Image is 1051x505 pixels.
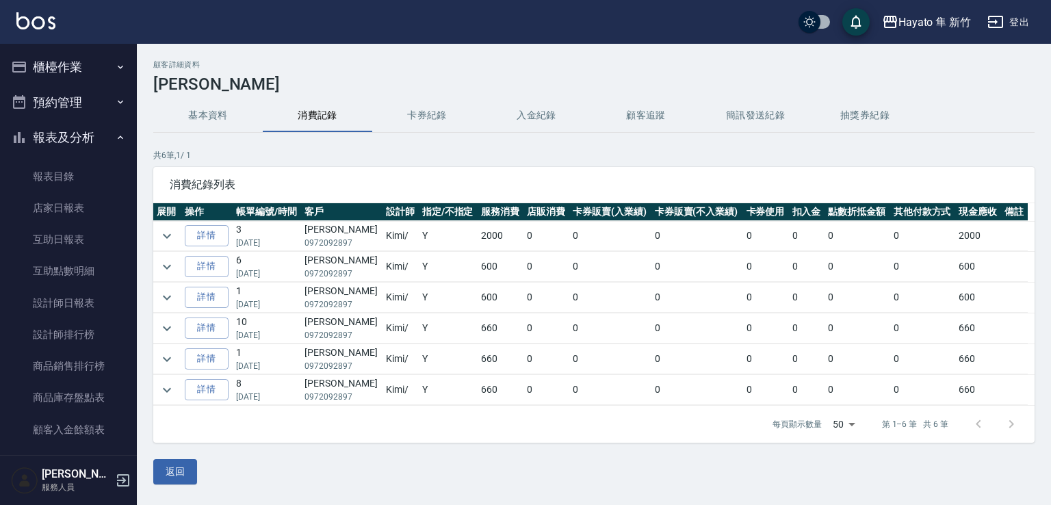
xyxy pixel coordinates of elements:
a: 設計師日報表 [5,287,131,319]
td: 1 [233,283,301,313]
button: expand row [157,318,177,339]
p: [DATE] [236,391,298,403]
td: Y [419,252,478,282]
span: 消費紀錄列表 [170,178,1018,192]
td: 0 [743,313,789,344]
td: 0 [743,221,789,251]
td: 0 [825,344,890,374]
th: 店販消費 [523,203,569,221]
td: Y [419,313,478,344]
button: 抽獎券紀錄 [810,99,920,132]
a: 詳情 [185,348,229,370]
p: 每頁顯示數量 [773,418,822,430]
h3: [PERSON_NAME] [153,75,1035,94]
p: 0972092897 [304,360,378,372]
p: 0972092897 [304,298,378,311]
p: 0972092897 [304,329,378,341]
th: 帳單編號/時間 [233,203,301,221]
td: 2000 [478,221,523,251]
th: 卡券販賣(入業績) [569,203,651,221]
td: 0 [890,313,955,344]
div: 50 [827,406,860,443]
td: 8 [233,375,301,405]
button: 返回 [153,459,197,484]
td: 0 [789,252,825,282]
td: [PERSON_NAME] [301,375,382,405]
td: 660 [478,375,523,405]
th: 設計師 [382,203,419,221]
p: [DATE] [236,237,298,249]
td: [PERSON_NAME] [301,252,382,282]
td: [PERSON_NAME] [301,344,382,374]
td: 600 [478,252,523,282]
td: Y [419,375,478,405]
td: 0 [569,344,651,374]
th: 卡券販賣(不入業績) [651,203,743,221]
a: 商品銷售排行榜 [5,350,131,382]
td: 1 [233,344,301,374]
td: 3 [233,221,301,251]
td: 0 [523,313,569,344]
td: 0 [743,344,789,374]
td: 0 [789,283,825,313]
td: 600 [955,283,1001,313]
th: 指定/不指定 [419,203,478,221]
td: 660 [955,313,1001,344]
td: 660 [478,313,523,344]
td: [PERSON_NAME] [301,221,382,251]
td: 0 [789,375,825,405]
a: 詳情 [185,379,229,400]
th: 其他付款方式 [890,203,955,221]
td: 0 [890,344,955,374]
h2: 顧客詳細資料 [153,60,1035,69]
td: 0 [825,375,890,405]
button: expand row [157,287,177,308]
td: [PERSON_NAME] [301,283,382,313]
td: 0 [825,313,890,344]
td: 0 [651,313,743,344]
button: expand row [157,257,177,277]
td: 0 [890,221,955,251]
td: 660 [478,344,523,374]
td: 0 [825,283,890,313]
td: 0 [789,344,825,374]
a: 店家日報表 [5,192,131,224]
a: 設計師排行榜 [5,319,131,350]
td: Kimi / [382,313,419,344]
button: 登出 [982,10,1035,35]
td: 0 [569,313,651,344]
a: 報表目錄 [5,161,131,192]
td: 0 [651,344,743,374]
button: 報表及分析 [5,120,131,155]
td: 0 [789,221,825,251]
p: 服務人員 [42,481,112,493]
a: 詳情 [185,318,229,339]
td: 0 [569,283,651,313]
td: 10 [233,313,301,344]
td: 0 [743,252,789,282]
button: 消費記錄 [263,99,372,132]
td: 0 [890,252,955,282]
th: 服務消費 [478,203,523,221]
td: 600 [478,283,523,313]
a: 顧客卡券餘額表 [5,445,131,477]
img: Person [11,467,38,494]
td: 0 [569,221,651,251]
a: 互助日報表 [5,224,131,255]
td: 0 [825,252,890,282]
td: 0 [523,252,569,282]
td: 0 [523,344,569,374]
td: 0 [825,221,890,251]
p: [DATE] [236,268,298,280]
button: 基本資料 [153,99,263,132]
td: 0 [890,375,955,405]
a: 互助點數明細 [5,255,131,287]
th: 卡券使用 [743,203,789,221]
p: [DATE] [236,298,298,311]
a: 詳情 [185,225,229,246]
button: expand row [157,226,177,246]
p: [DATE] [236,329,298,341]
td: Kimi / [382,221,419,251]
button: 預約管理 [5,85,131,120]
td: 2000 [955,221,1001,251]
